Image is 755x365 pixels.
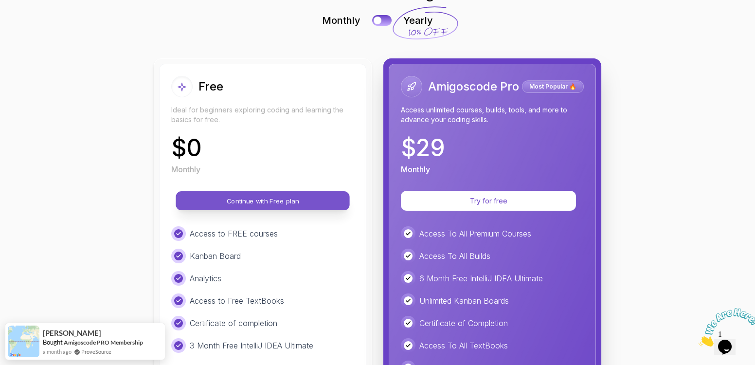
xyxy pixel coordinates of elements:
p: Monthly [401,164,430,175]
h2: Free [198,79,223,94]
h2: Amigoscode Pro [428,79,519,94]
span: a month ago [43,347,72,356]
p: Unlimited Kanban Boards [419,295,509,307]
p: Monthly [171,164,200,175]
p: Continue with Free plan [187,196,339,206]
p: Analytics [190,273,221,284]
a: ProveSource [81,347,111,356]
p: Certificate of Completion [419,317,508,329]
p: Access To All Premium Courses [419,228,531,239]
button: Continue with Free plan [176,191,349,210]
p: $ 29 [401,136,445,160]
p: 6 Month Free IntelliJ IDEA Ultimate [419,273,543,284]
p: Access To All TextBooks [419,340,508,351]
span: Bought [43,338,63,346]
p: Monthly [322,14,360,27]
p: Try for free [413,196,564,206]
span: 1 [4,4,8,12]
span: [PERSON_NAME] [43,329,101,337]
p: Certificate of completion [190,317,277,329]
iframe: chat widget [695,304,755,350]
button: Try for free [401,191,576,211]
a: Amigoscode PRO Membership [64,339,143,346]
img: provesource social proof notification image [8,326,39,357]
p: Most Popular 🔥 [523,82,582,91]
p: Access To All Builds [419,250,490,262]
p: 3 Month Free IntelliJ IDEA Ultimate [190,340,313,351]
p: Access to FREE courses [190,228,278,239]
p: $ 0 [171,136,202,160]
p: Access to Free TextBooks [190,295,284,307]
p: Access unlimited courses, builds, tools, and more to advance your coding skills. [401,105,584,125]
p: Kanban Board [190,250,241,262]
p: Ideal for beginners exploring coding and learning the basics for free. [171,105,354,125]
img: Chat attention grabber [4,4,64,42]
